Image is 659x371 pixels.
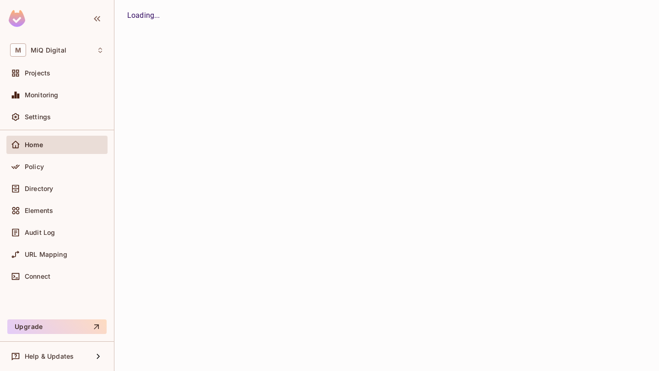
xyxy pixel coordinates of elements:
[25,185,53,192] span: Directory
[25,141,43,148] span: Home
[9,10,25,27] img: SReyMgAAAABJRU5ErkJggg==
[25,353,74,360] span: Help & Updates
[25,91,59,99] span: Monitoring
[7,319,107,334] button: Upgrade
[25,251,67,258] span: URL Mapping
[25,113,51,121] span: Settings
[25,207,53,214] span: Elements
[10,43,26,57] span: M
[25,229,55,236] span: Audit Log
[25,273,50,280] span: Connect
[25,163,44,170] span: Policy
[25,69,50,77] span: Projects
[31,47,66,54] span: Workspace: MiQ Digital
[127,10,646,21] div: Loading...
